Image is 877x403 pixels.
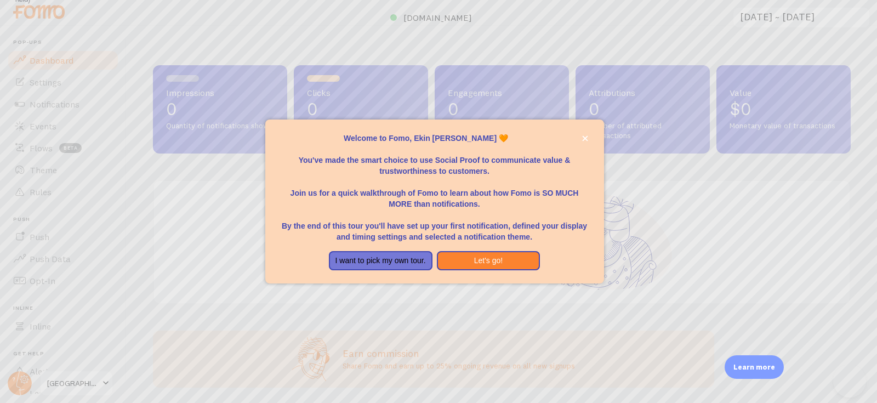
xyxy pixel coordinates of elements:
[579,133,591,144] button: close,
[265,120,604,284] div: Welcome to Fomo, Ekin Mork 🧡You&amp;#39;ve made the smart choice to use Social Proof to communica...
[733,362,775,372] p: Learn more
[278,209,591,242] p: By the end of this tour you'll have set up your first notification, defined your display and timi...
[278,177,591,209] p: Join us for a quick walkthrough of Fomo to learn about how Fomo is SO MUCH MORE than notifications.
[725,355,784,379] div: Learn more
[278,144,591,177] p: You've made the smart choice to use Social Proof to communicate value & trustworthiness to custom...
[278,133,591,144] p: Welcome to Fomo, Ekin [PERSON_NAME] 🧡
[437,251,540,271] button: Let's go!
[329,251,432,271] button: I want to pick my own tour.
